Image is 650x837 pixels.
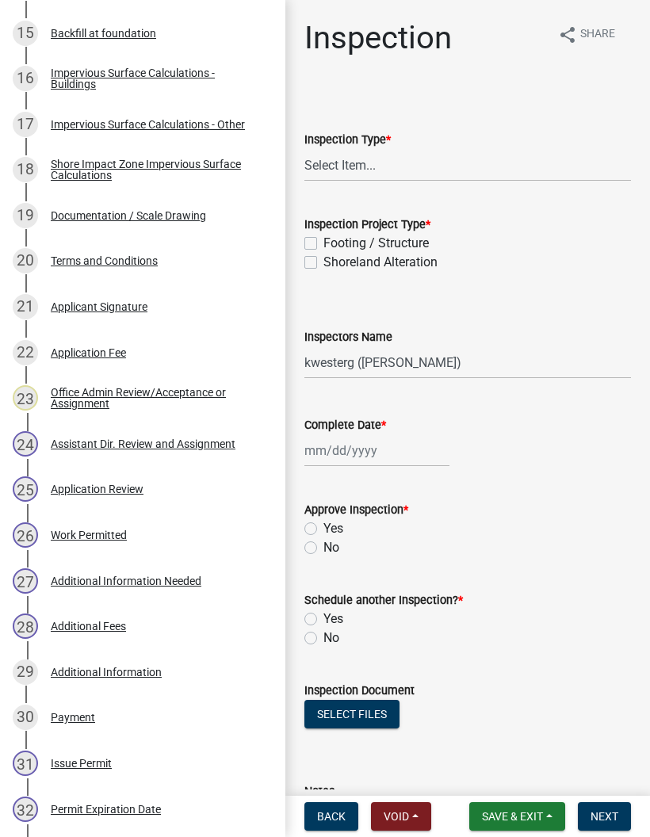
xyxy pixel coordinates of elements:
[13,431,38,457] div: 24
[13,659,38,685] div: 29
[51,210,206,221] div: Documentation / Scale Drawing
[482,810,543,823] span: Save & Exit
[304,700,400,728] button: Select files
[323,629,339,648] label: No
[13,157,38,182] div: 18
[51,758,112,769] div: Issue Permit
[13,613,38,639] div: 28
[13,568,38,594] div: 27
[51,255,158,266] div: Terms and Conditions
[51,621,126,632] div: Additional Fees
[51,667,162,678] div: Additional Information
[323,538,339,557] label: No
[580,25,615,44] span: Share
[51,159,260,181] div: Shore Impact Zone Impervious Surface Calculations
[469,802,565,831] button: Save & Exit
[51,438,235,449] div: Assistant Dir. Review and Assignment
[384,810,409,823] span: Void
[304,505,408,516] label: Approve Inspection
[578,802,631,831] button: Next
[51,387,260,409] div: Office Admin Review/Acceptance or Assignment
[317,810,346,823] span: Back
[13,21,38,46] div: 15
[323,610,343,629] label: Yes
[304,686,415,697] label: Inspection Document
[51,483,143,495] div: Application Review
[51,529,127,541] div: Work Permitted
[13,203,38,228] div: 19
[13,522,38,548] div: 26
[51,712,95,723] div: Payment
[51,575,201,587] div: Additional Information Needed
[304,332,392,343] label: Inspectors Name
[558,25,577,44] i: share
[13,112,38,137] div: 17
[51,67,260,90] div: Impervious Surface Calculations - Buildings
[591,810,618,823] span: Next
[304,786,335,797] label: Notes
[304,595,463,606] label: Schedule another Inspection?
[545,19,628,50] button: shareShare
[51,301,147,312] div: Applicant Signature
[13,751,38,776] div: 31
[13,705,38,730] div: 30
[323,234,429,253] label: Footing / Structure
[13,294,38,319] div: 21
[51,347,126,358] div: Application Fee
[304,420,386,431] label: Complete Date
[323,519,343,538] label: Yes
[371,802,431,831] button: Void
[51,804,161,815] div: Permit Expiration Date
[13,476,38,502] div: 25
[304,802,358,831] button: Back
[51,119,245,130] div: Impervious Surface Calculations - Other
[304,220,430,231] label: Inspection Project Type
[51,28,156,39] div: Backfill at foundation
[304,434,449,467] input: mm/dd/yyyy
[304,19,452,57] h1: Inspection
[13,385,38,411] div: 23
[13,66,38,91] div: 16
[323,253,438,272] label: Shoreland Alteration
[13,797,38,822] div: 32
[13,340,38,365] div: 22
[304,135,391,146] label: Inspection Type
[13,248,38,273] div: 20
